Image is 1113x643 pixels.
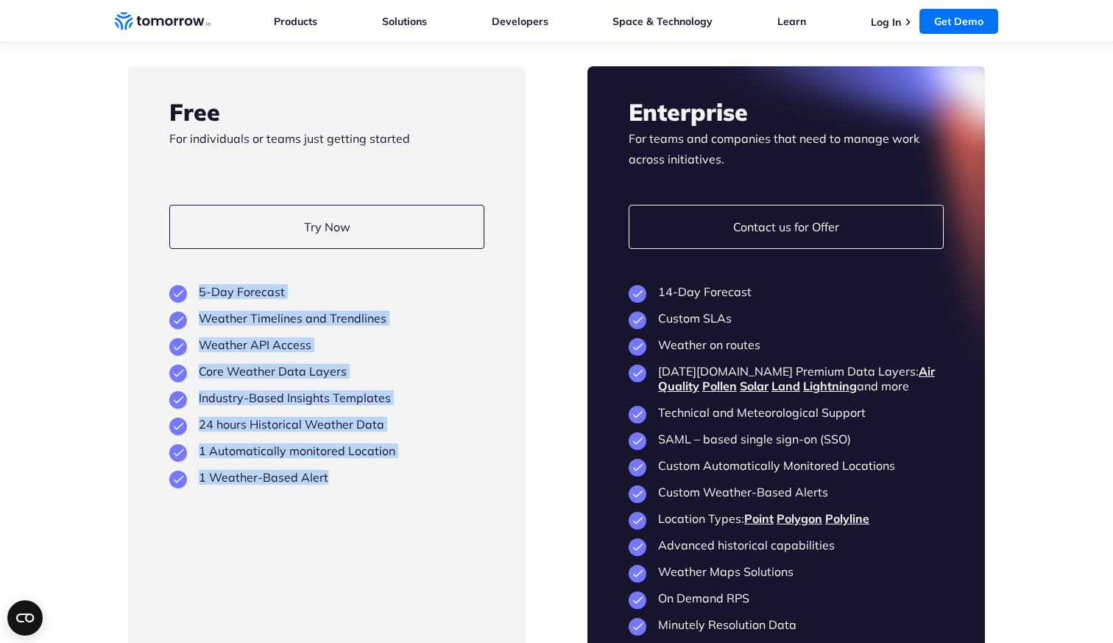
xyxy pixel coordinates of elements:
[169,337,484,352] li: Weather API Access
[629,538,944,552] li: Advanced historical capabilities
[629,591,944,605] li: On Demand RPS
[169,311,484,326] li: Weather Timelines and Trendlines
[169,205,484,249] a: Try Now
[169,443,484,458] li: 1 Automatically monitored Location
[629,485,944,499] li: Custom Weather-Based Alerts
[7,600,43,636] button: Open CMP widget
[825,511,869,526] a: Polyline
[382,15,427,28] a: Solutions
[169,470,484,485] li: 1 Weather-Based Alert
[115,10,211,32] a: Home link
[169,128,484,169] p: For individuals or teams just getting started
[274,15,317,28] a: Products
[777,511,822,526] a: Polygon
[629,511,944,526] li: Location Types:
[771,379,800,393] a: Land
[803,379,857,393] a: Lightning
[169,364,484,379] li: Core Weather Data Layers
[919,9,998,34] a: Get Demo
[629,432,944,446] li: SAML – based single sign-on (SSO)
[777,15,806,28] a: Learn
[169,284,484,299] li: 5-Day Forecast
[629,564,944,579] li: Weather Maps Solutions
[629,205,944,249] a: Contact us for Offer
[629,337,944,352] li: Weather on routes
[169,284,484,485] ul: plan features
[492,15,548,28] a: Developers
[629,458,944,473] li: Custom Automatically Monitored Locations
[744,511,774,526] a: Point
[629,617,944,632] li: Minutely Resolution Data
[169,96,484,128] h3: Free
[629,405,944,420] li: Technical and Meteorological Support
[629,311,944,326] li: Custom SLAs
[702,379,737,393] a: Pollen
[629,284,944,299] li: 14-Day Forecast
[169,390,484,405] li: Industry-Based Insights Templates
[169,417,484,432] li: 24 hours Historical Weather Data
[612,15,713,28] a: Space & Technology
[629,364,944,393] li: [DATE][DOMAIN_NAME] Premium Data Layers: and more
[871,15,901,29] a: Log In
[740,379,768,393] a: Solar
[658,364,935,393] a: Air Quality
